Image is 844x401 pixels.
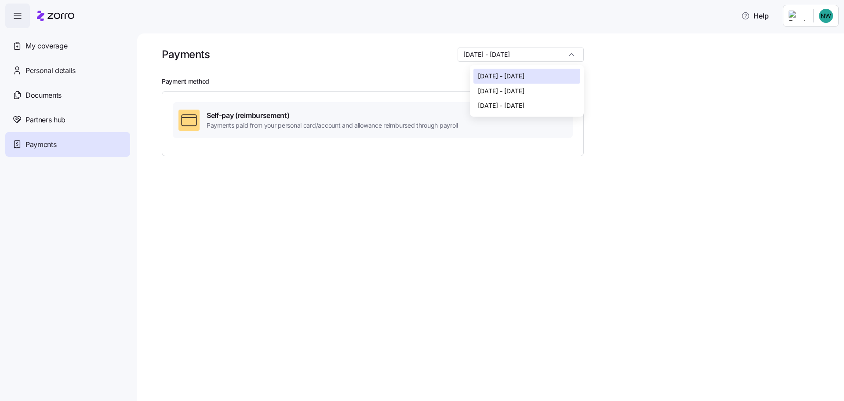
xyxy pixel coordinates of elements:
[25,114,65,125] span: Partners hub
[478,71,524,81] span: [DATE] - [DATE]
[478,101,524,110] span: [DATE] - [DATE]
[734,7,776,25] button: Help
[207,121,458,130] span: Payments paid from your personal card/account and allowance reimbursed through payroll
[741,11,769,21] span: Help
[5,132,130,157] a: Payments
[5,58,130,83] a: Personal details
[5,83,130,107] a: Documents
[162,48,210,61] h1: Payments
[819,9,833,23] img: a49e62cc17a2fd7151815b2ffb6b504a
[478,86,524,96] span: [DATE] - [DATE]
[789,11,806,21] img: Employer logo
[25,90,62,101] span: Documents
[5,107,130,132] a: Partners hub
[25,40,67,52] span: My coverage
[5,33,130,58] a: My coverage
[162,77,832,86] h2: Payment method
[25,139,56,150] span: Payments
[207,110,458,121] span: Self-pay (reimbursement)
[25,65,76,76] span: Personal details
